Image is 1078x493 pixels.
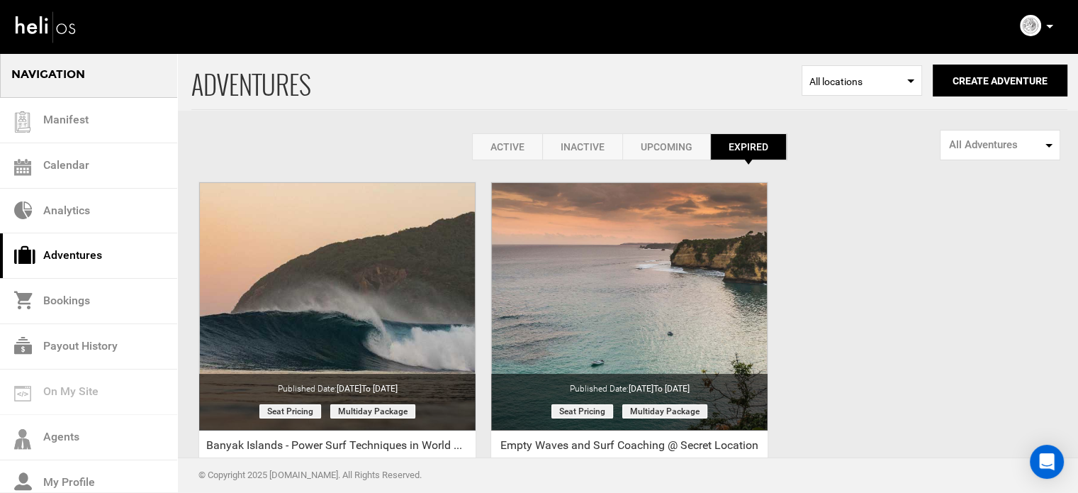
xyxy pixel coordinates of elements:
[12,111,33,133] img: guest-list.svg
[542,133,622,160] a: Inactive
[1020,15,1041,36] img: 96464051360d01c97e7f288f645e6348.png
[361,384,398,394] span: to [DATE]
[1030,445,1064,479] div: Open Intercom Messenger
[551,404,613,419] span: Seat Pricing
[199,374,476,395] div: Published Date:
[809,74,914,89] span: All locations
[710,133,787,160] a: Expired
[330,404,415,419] span: Multiday package
[472,133,542,160] a: Active
[199,438,476,459] div: Banyak Islands - Power Surf Techniques in World Class Waves
[933,65,1067,96] button: Create Adventure
[259,404,321,419] span: Seat Pricing
[629,384,690,394] span: [DATE]
[802,65,922,96] span: Select box activate
[940,130,1060,160] button: All Adventures
[491,438,768,459] div: Empty Waves and Surf Coaching @ Secret Location
[14,429,31,450] img: agents-icon.svg
[337,384,398,394] span: [DATE]
[949,138,1042,153] span: All Adventures
[14,386,31,401] img: on_my_site.svg
[491,374,768,395] div: Published Date:
[622,404,707,419] span: Multiday package
[14,159,31,176] img: calendar.svg
[622,133,710,160] a: Upcoming
[14,8,78,45] img: heli-logo
[653,384,690,394] span: to [DATE]
[191,52,802,109] span: ADVENTURES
